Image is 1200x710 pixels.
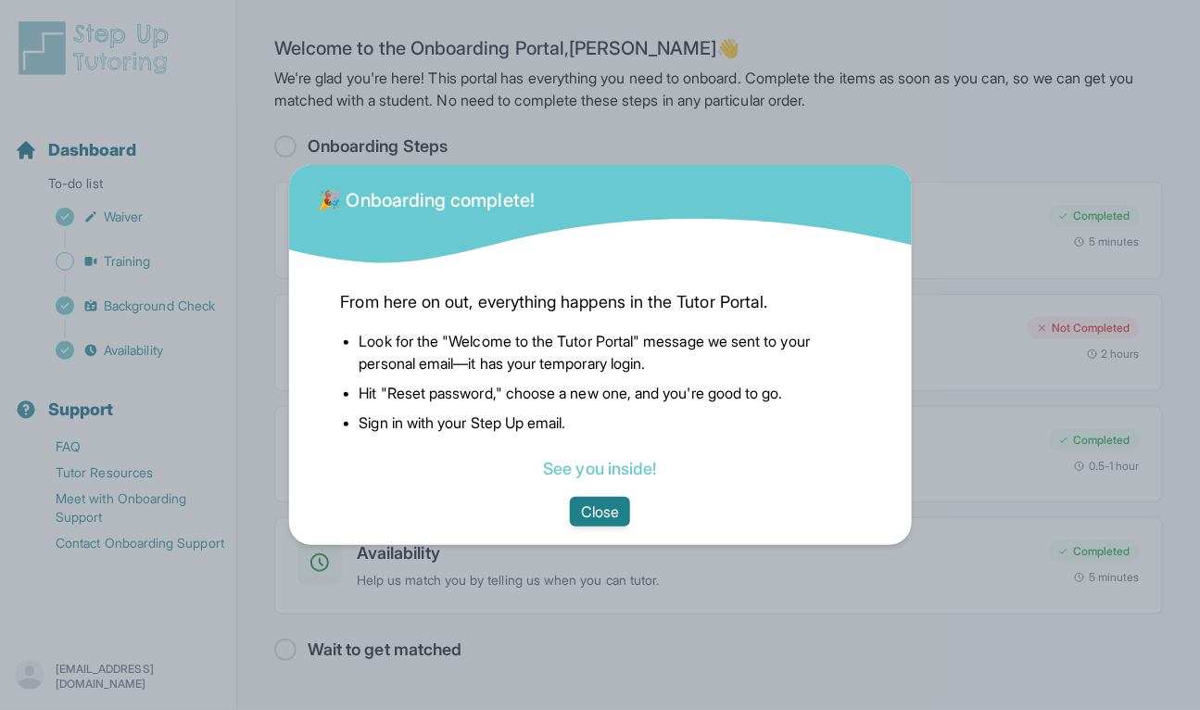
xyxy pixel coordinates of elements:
div: 🎉 Onboarding complete! [319,176,536,213]
li: Sign in with your Step Up email. [360,412,860,434]
li: Hit "Reset password," choose a new one, and you're good to go. [360,382,860,404]
a: See you inside! [543,459,656,478]
button: Close [570,497,630,526]
li: Look for the "Welcome to the Tutor Portal" message we sent to your personal email—it has your tem... [360,330,860,374]
span: From here on out, everything happens in the Tutor Portal. [341,289,860,315]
